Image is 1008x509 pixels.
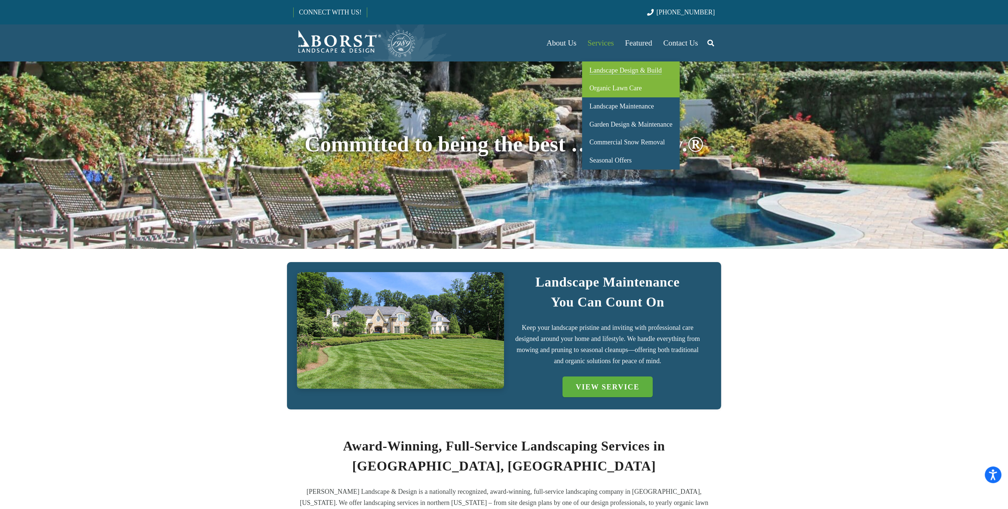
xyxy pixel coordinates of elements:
[582,133,680,151] a: Commercial Snow Removal
[582,97,680,115] a: Landscape Maintenance
[589,138,665,146] span: Commercial Snow Removal
[619,24,657,61] a: Featured
[297,272,504,389] a: IMG_7723 (1)
[703,34,718,52] a: Search
[551,295,664,309] strong: You Can Count On
[305,132,704,156] span: Committed to being the best … naturally.®
[535,275,680,289] strong: Landscape Maintenance
[588,38,614,47] span: Services
[589,103,654,110] span: Landscape Maintenance
[589,157,632,164] span: Seasonal Offers
[541,24,582,61] a: About Us
[293,28,416,58] a: Borst-Logo
[658,24,704,61] a: Contact Us
[582,61,680,80] a: Landscape Design & Build
[582,115,680,134] a: Garden Design & Maintenance
[562,376,653,397] a: VIEW SERVICE
[589,67,662,74] span: Landscape Design & Build
[589,121,672,128] span: Garden Design & Maintenance
[343,439,665,473] b: Award-Winning, Full-Service Landscaping Services in [GEOGRAPHIC_DATA], [GEOGRAPHIC_DATA]
[582,151,680,170] a: Seasonal Offers
[663,38,698,47] span: Contact Us
[547,38,576,47] span: About Us
[582,80,680,98] a: Organic Lawn Care
[647,9,715,16] a: [PHONE_NUMBER]
[625,38,652,47] span: Featured
[582,24,619,61] a: Services
[294,3,366,21] a: CONNECT WITH US!
[515,324,700,365] span: Keep your landscape pristine and inviting with professional care designed around your home and li...
[589,84,642,92] span: Organic Lawn Care
[656,9,715,16] span: [PHONE_NUMBER]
